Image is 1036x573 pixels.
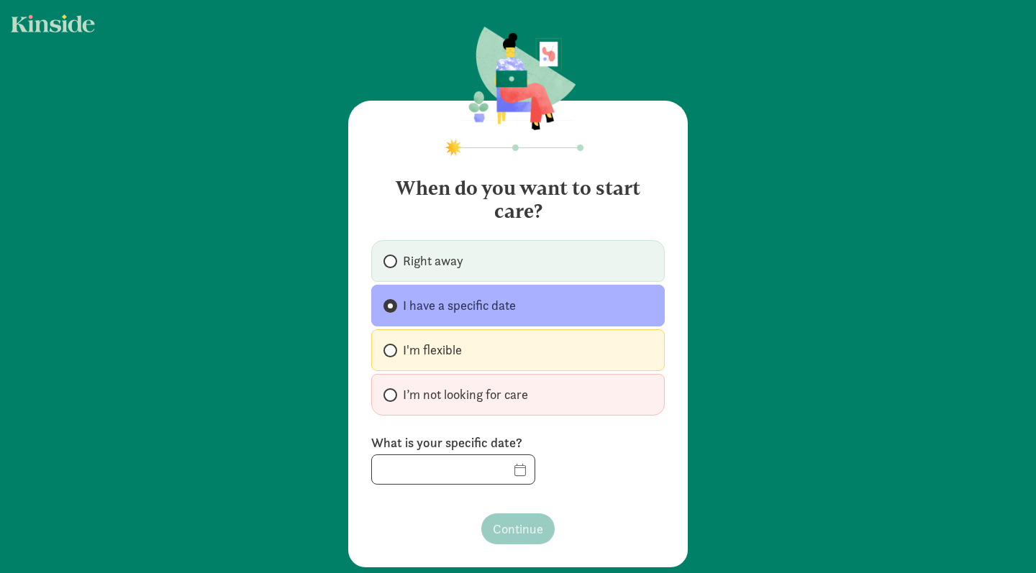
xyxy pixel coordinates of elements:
span: I'm flexible [403,341,462,359]
span: Right away [403,252,463,270]
span: I’m not looking for care [403,386,528,403]
label: What is your specific date? [371,434,522,451]
h4: When do you want to start care? [371,165,665,223]
span: I have a specific date [403,297,516,314]
button: Continue [481,513,555,544]
span: Continue [493,519,543,538]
